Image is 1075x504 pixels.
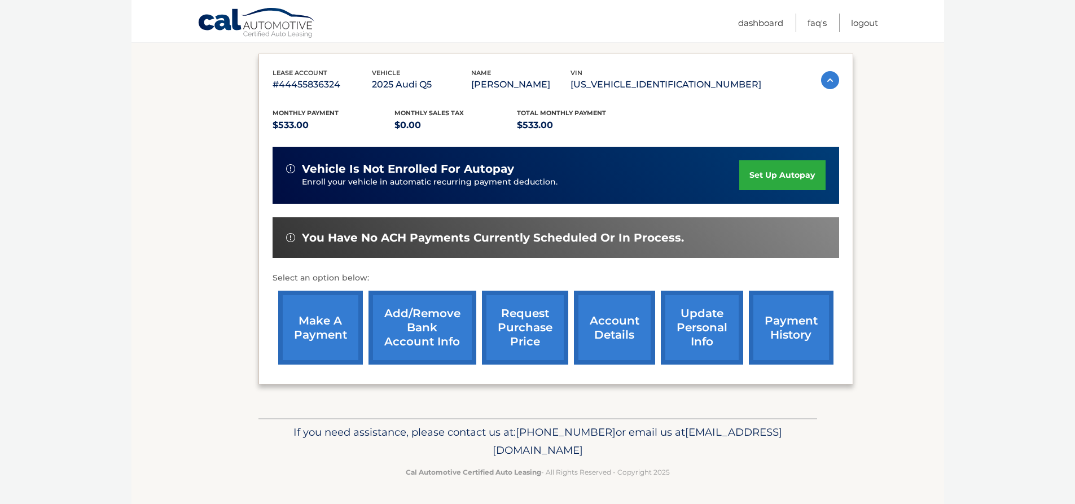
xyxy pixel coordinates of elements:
a: Logout [851,14,878,32]
p: - All Rights Reserved - Copyright 2025 [266,466,810,478]
p: 2025 Audi Q5 [372,77,471,93]
span: vehicle is not enrolled for autopay [302,162,514,176]
span: [EMAIL_ADDRESS][DOMAIN_NAME] [493,426,782,457]
p: Enroll your vehicle in automatic recurring payment deduction. [302,176,740,189]
img: accordion-active.svg [821,71,839,89]
a: FAQ's [808,14,827,32]
a: Add/Remove bank account info [368,291,476,365]
span: lease account [273,69,327,77]
p: $0.00 [394,117,517,133]
a: account details [574,291,655,365]
p: #44455836324 [273,77,372,93]
p: $533.00 [273,117,395,133]
img: alert-white.svg [286,164,295,173]
strong: Cal Automotive Certified Auto Leasing [406,468,541,476]
a: Cal Automotive [198,7,316,40]
p: If you need assistance, please contact us at: or email us at [266,423,810,459]
p: [PERSON_NAME] [471,77,571,93]
a: make a payment [278,291,363,365]
span: vehicle [372,69,400,77]
span: Total Monthly Payment [517,109,606,117]
a: update personal info [661,291,743,365]
span: Monthly Payment [273,109,339,117]
span: name [471,69,491,77]
p: $533.00 [517,117,639,133]
a: Dashboard [738,14,783,32]
img: alert-white.svg [286,233,295,242]
p: Select an option below: [273,271,839,285]
a: set up autopay [739,160,825,190]
span: [PHONE_NUMBER] [516,426,616,439]
p: [US_VEHICLE_IDENTIFICATION_NUMBER] [571,77,761,93]
a: request purchase price [482,291,568,365]
span: You have no ACH payments currently scheduled or in process. [302,231,684,245]
span: vin [571,69,582,77]
a: payment history [749,291,833,365]
span: Monthly sales Tax [394,109,464,117]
